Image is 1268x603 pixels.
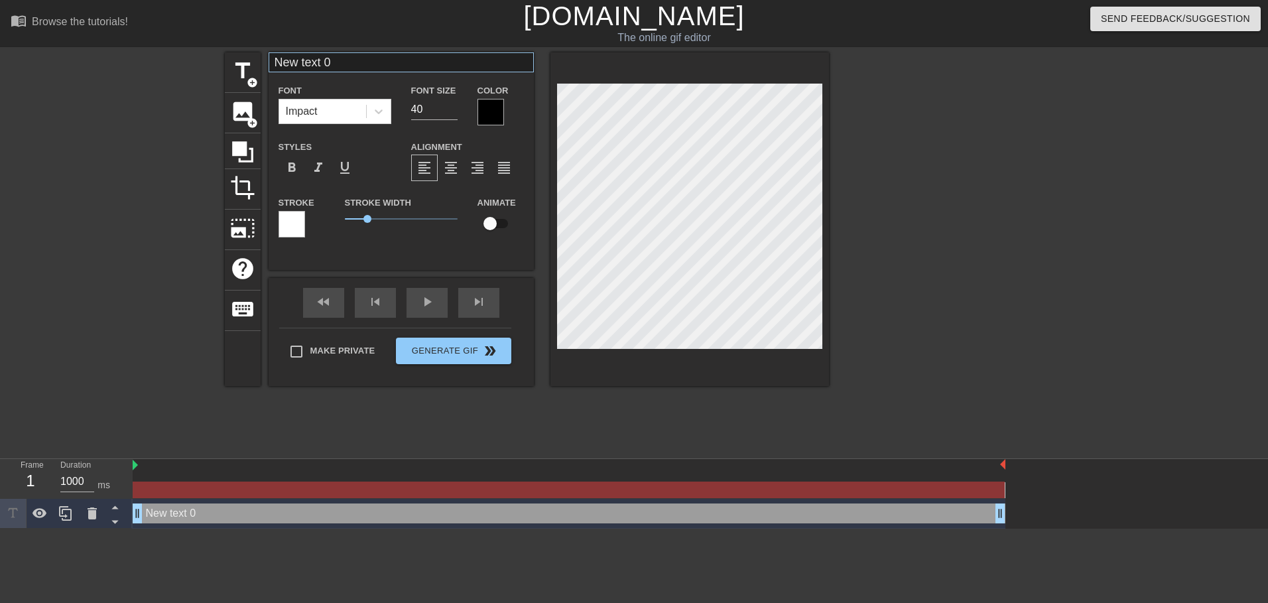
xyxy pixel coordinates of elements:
label: Color [477,84,509,98]
span: Generate Gif [401,343,505,359]
span: format_underline [337,160,353,176]
span: format_align_justify [496,160,512,176]
div: Browse the tutorials! [32,16,128,27]
span: format_align_right [470,160,485,176]
label: Font [279,84,302,98]
button: Send Feedback/Suggestion [1090,7,1261,31]
span: format_align_left [416,160,432,176]
span: skip_next [471,294,487,310]
span: play_arrow [419,294,435,310]
span: Make Private [310,344,375,358]
span: drag_handle [131,507,144,520]
a: Browse the tutorials! [11,13,128,33]
span: double_arrow [482,343,498,359]
label: Alignment [411,141,462,154]
div: Impact [286,103,318,119]
span: keyboard [230,297,255,322]
span: format_bold [284,160,300,176]
span: add_circle [247,77,258,88]
span: format_align_center [443,160,459,176]
div: 1 [21,469,40,493]
span: photo_size_select_large [230,216,255,241]
button: Generate Gif [396,338,511,364]
a: [DOMAIN_NAME] [523,1,744,31]
span: format_italic [310,160,326,176]
label: Stroke [279,196,314,210]
span: menu_book [11,13,27,29]
span: skip_previous [367,294,383,310]
span: image [230,99,255,124]
div: Frame [11,459,50,498]
label: Font Size [411,84,456,98]
span: help [230,256,255,281]
label: Duration [60,462,91,470]
div: ms [97,478,110,492]
span: Send Feedback/Suggestion [1101,11,1250,27]
span: title [230,58,255,84]
span: crop [230,175,255,200]
label: Stroke Width [345,196,411,210]
span: drag_handle [993,507,1007,520]
img: bound-end.png [1000,459,1005,470]
span: add_circle [247,117,258,129]
label: Animate [477,196,516,210]
label: Styles [279,141,312,154]
span: fast_rewind [316,294,332,310]
div: The online gif editor [429,30,899,46]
